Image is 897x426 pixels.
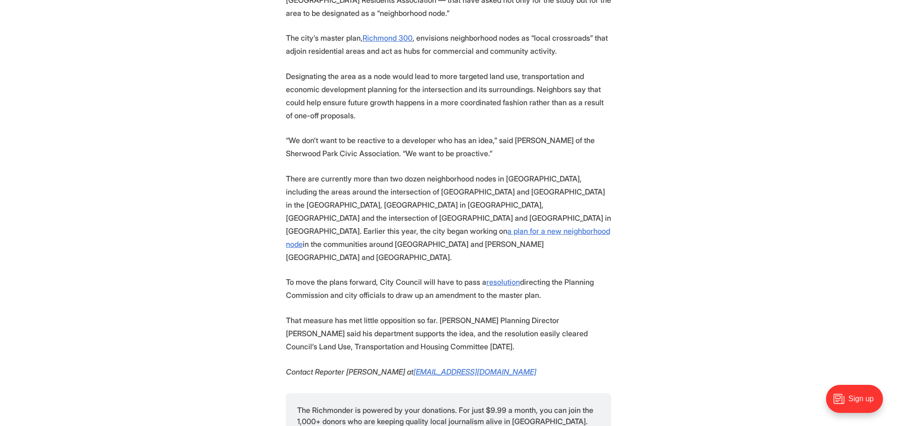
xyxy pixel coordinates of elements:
iframe: portal-trigger [818,380,897,426]
a: Richmond 300 [363,33,413,43]
p: Designating the area as a node would lead to more targeted land use, transportation and economic ... [286,70,611,122]
a: a plan for a new neighborhood node [286,226,610,249]
p: The city’s master plan, , envisions neighborhood nodes as “local crossroads” that adjoin resident... [286,31,611,58]
span: The Richmonder is powered by your donations. For just $9.99 a month, you can join the 1,000+ dono... [297,405,595,426]
a: [EMAIL_ADDRESS][DOMAIN_NAME] [413,367,536,376]
p: “We don’t want to be reactive to a developer who has an idea,” said [PERSON_NAME] of the Sherwood... [286,134,611,160]
p: To move the plans forward, City Council will have to pass a directing the Planning Commission and... [286,275,611,302]
a: resolution [486,277,520,287]
em: Contact Reporter [PERSON_NAME] at [286,367,413,376]
p: That measure has met little opposition so far. [PERSON_NAME] Planning Director [PERSON_NAME] said... [286,314,611,353]
p: There are currently more than two dozen neighborhood nodes in [GEOGRAPHIC_DATA], including the ar... [286,172,611,264]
